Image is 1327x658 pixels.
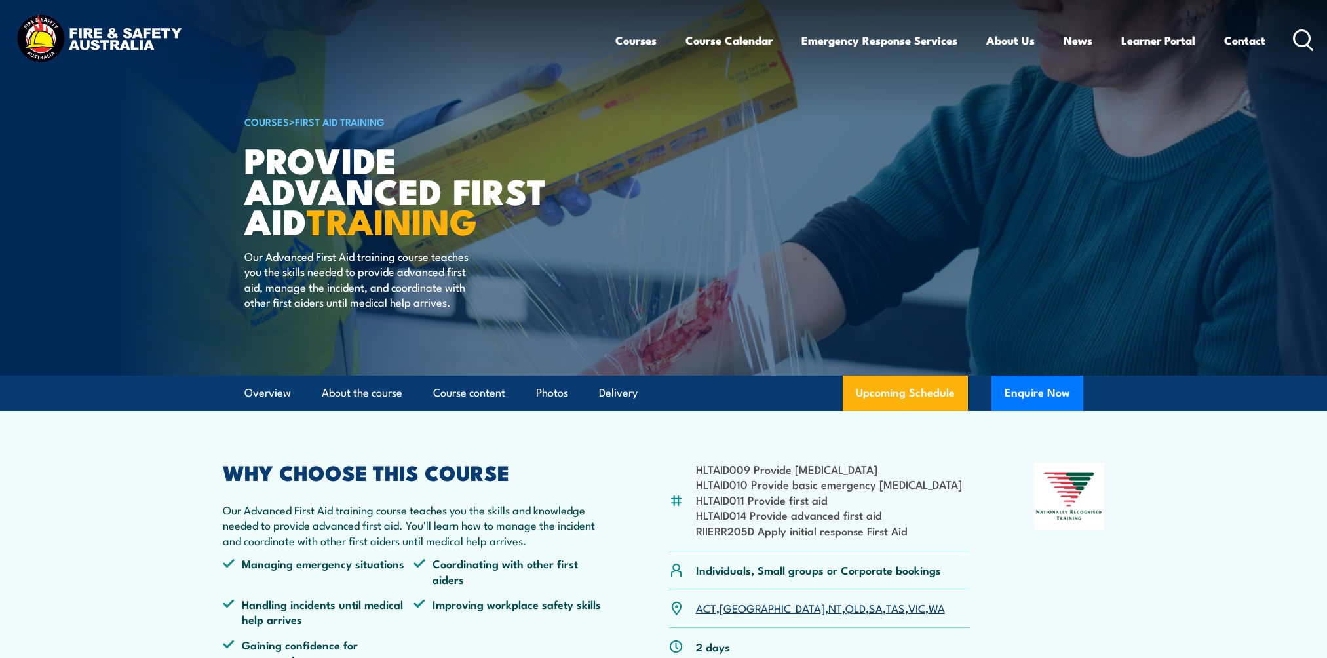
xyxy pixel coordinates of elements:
[433,376,505,410] a: Course content
[244,114,289,128] a: COURSES
[696,507,962,522] li: HLTAID014 Provide advanced first aid
[223,596,414,627] li: Handling incidents until medical help arrives
[615,23,657,58] a: Courses
[685,23,773,58] a: Course Calendar
[720,600,825,615] a: [GEOGRAPHIC_DATA]
[413,556,605,587] li: Coordinating with other first aiders
[908,600,925,615] a: VIC
[307,193,477,247] strong: TRAINING
[869,600,883,615] a: SA
[696,600,716,615] a: ACT
[801,23,957,58] a: Emergency Response Services
[1224,23,1265,58] a: Contact
[696,562,941,577] p: Individuals, Small groups or Corporate bookings
[244,376,291,410] a: Overview
[599,376,638,410] a: Delivery
[843,376,968,411] a: Upcoming Schedule
[696,476,962,492] li: HLTAID010 Provide basic emergency [MEDICAL_DATA]
[991,376,1083,411] button: Enquire Now
[696,461,962,476] li: HLTAID009 Provide [MEDICAL_DATA]
[1034,463,1105,530] img: Nationally Recognised Training logo.
[929,600,945,615] a: WA
[696,523,962,538] li: RIIERR205D Apply initial response First Aid
[536,376,568,410] a: Photos
[413,596,605,627] li: Improving workplace safety skills
[223,463,606,481] h2: WHY CHOOSE THIS COURSE
[696,492,962,507] li: HLTAID011 Provide first aid
[1121,23,1195,58] a: Learner Portal
[223,502,606,548] p: Our Advanced First Aid training course teaches you the skills and knowledge needed to provide adv...
[696,600,945,615] p: , , , , , , ,
[322,376,402,410] a: About the course
[244,248,484,310] p: Our Advanced First Aid training course teaches you the skills needed to provide advanced first ai...
[886,600,905,615] a: TAS
[845,600,866,615] a: QLD
[1064,23,1092,58] a: News
[244,113,568,129] h6: >
[828,600,842,615] a: NT
[244,144,568,236] h1: Provide Advanced First Aid
[223,556,414,587] li: Managing emergency situations
[295,114,385,128] a: First Aid Training
[696,639,730,654] p: 2 days
[986,23,1035,58] a: About Us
